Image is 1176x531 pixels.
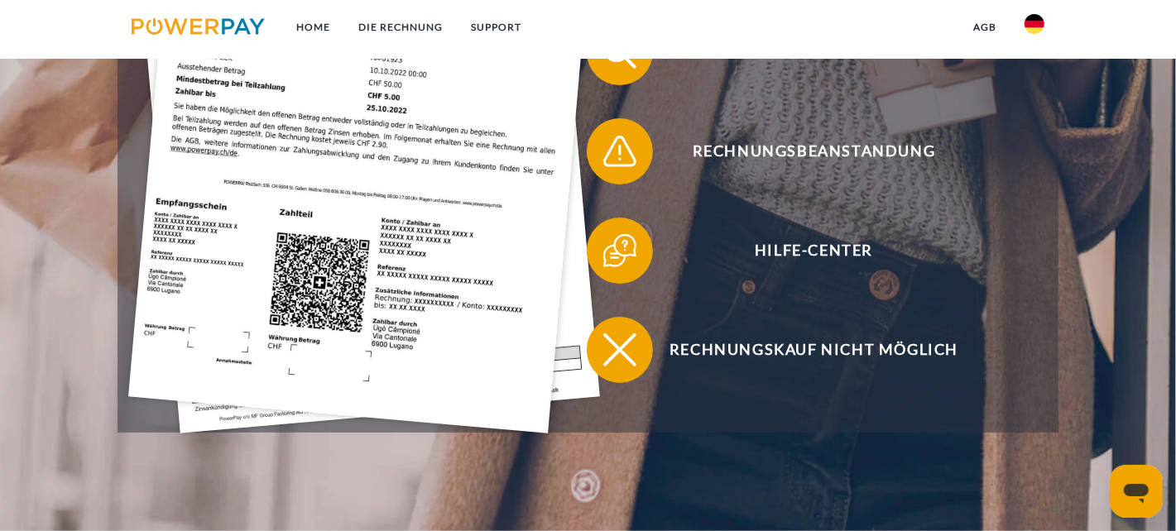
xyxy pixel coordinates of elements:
a: Home [282,12,344,42]
button: Hilfe-Center [587,218,1017,284]
iframe: Schaltfläche zum Öffnen des Messaging-Fensters [1110,465,1163,518]
img: qb_warning.svg [599,131,641,172]
button: Konto einsehen [587,19,1017,85]
a: SUPPORT [457,12,535,42]
img: de [1025,14,1044,34]
img: qb_close.svg [599,329,641,371]
button: Rechnungskauf nicht möglich [587,317,1017,383]
img: logo-powerpay.svg [132,18,265,35]
a: agb [959,12,1010,42]
img: qb_help.svg [599,230,641,271]
button: Rechnungsbeanstandung [587,118,1017,184]
span: Hilfe-Center [611,218,1016,284]
span: Rechnungsbeanstandung [611,118,1016,184]
span: Rechnungskauf nicht möglich [611,317,1016,383]
a: DIE RECHNUNG [344,12,457,42]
